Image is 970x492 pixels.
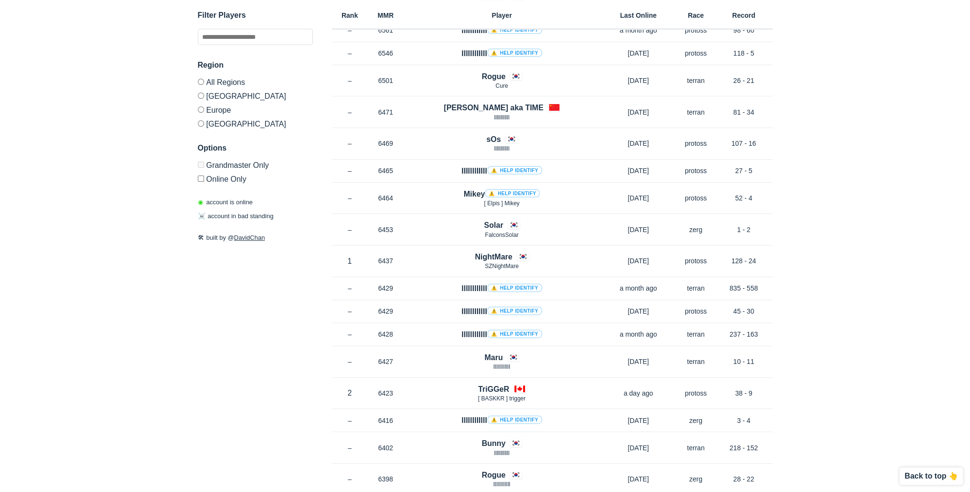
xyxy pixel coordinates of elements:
[600,139,677,148] p: [DATE]
[715,474,773,484] p: 28 - 22
[368,139,404,148] p: 6469
[198,199,203,206] span: ◉
[198,93,204,99] input: [GEOGRAPHIC_DATA]
[404,12,600,19] h6: Player
[332,329,368,339] p: –
[715,25,773,35] p: 98 - 60
[600,193,677,203] p: [DATE]
[600,357,677,366] p: [DATE]
[198,79,204,85] input: All Regions
[600,306,677,316] p: [DATE]
[368,256,404,266] p: 6437
[368,107,404,117] p: 6471
[198,79,313,89] label: All Regions
[198,162,204,168] input: Grandmaster Only
[495,82,508,89] span: Cure
[368,283,404,293] p: 6429
[715,166,773,176] p: 27 - 5
[485,263,519,269] span: SZNightMare
[715,283,773,293] p: 835 - 558
[368,76,404,85] p: 6501
[332,48,368,58] p: –
[487,306,542,315] a: ⚠️ Help identify
[677,166,715,176] p: protoss
[332,166,368,176] p: –
[600,416,677,425] p: [DATE]
[368,388,404,398] p: 6423
[600,388,677,398] p: a day ago
[332,139,368,148] p: –
[198,234,204,241] span: 🛠
[600,329,677,339] p: a month ago
[484,220,503,231] h4: Solar
[198,117,313,128] label: [GEOGRAPHIC_DATA]
[461,48,542,59] h4: llllllllllll
[487,25,542,34] a: ⚠️ Help identify
[715,357,773,366] p: 10 - 11
[677,76,715,85] p: terran
[332,12,368,19] h6: Rank
[677,139,715,148] p: protoss
[368,25,404,35] p: 6561
[368,416,404,425] p: 6416
[332,76,368,85] p: –
[677,443,715,453] p: terran
[332,306,368,316] p: –
[332,357,368,366] p: –
[487,166,542,175] a: ⚠️ Help identify
[715,443,773,453] p: 218 - 152
[368,443,404,453] p: 6402
[478,384,509,395] h4: TriGGeR
[368,166,404,176] p: 6465
[493,481,510,488] span: lIlIlIlIlIll
[677,357,715,366] p: terran
[444,102,543,113] h4: [PERSON_NAME] aka TIME
[715,329,773,339] p: 237 - 163
[368,306,404,316] p: 6429
[461,415,542,426] h4: llllllllllll
[677,474,715,484] p: zerg
[368,12,404,19] h6: MMR
[677,416,715,425] p: zerg
[234,234,265,241] a: DavidChan
[332,225,368,234] p: –
[677,107,715,117] p: terran
[677,306,715,316] p: protoss
[464,188,540,199] h4: Mikey
[198,106,204,113] input: Europe
[600,256,677,266] p: [DATE]
[478,395,525,402] span: [ BASKKR ] trigger
[198,59,313,71] h3: Region
[368,474,404,484] p: 6398
[715,256,773,266] p: 128 - 24
[600,12,677,19] h6: Last Online
[600,48,677,58] p: [DATE]
[198,103,313,117] label: Europe
[332,193,368,203] p: –
[332,25,368,35] p: –
[198,213,205,220] span: ☠️
[198,233,313,243] p: built by @
[198,142,313,154] h3: Options
[493,363,510,370] span: lIlIlIlIlllI
[482,438,506,449] h4: Bunny
[198,212,274,222] p: account in bad standing
[715,416,773,425] p: 3 - 4
[198,176,204,182] input: Online Only
[486,134,501,145] h4: sOs
[482,71,506,82] h4: Rogue
[600,283,677,293] p: a month ago
[368,357,404,366] p: 6427
[198,120,204,127] input: [GEOGRAPHIC_DATA]
[494,450,510,457] span: llllllllllll
[715,48,773,58] p: 118 - 5
[368,225,404,234] p: 6453
[198,10,313,21] h3: Filter Players
[677,329,715,339] p: terran
[677,12,715,19] h6: Race
[677,25,715,35] p: protoss
[494,145,510,152] span: llllllllllll
[475,251,512,262] h4: NightMare
[461,283,542,294] h4: llllllllllll
[600,225,677,234] p: [DATE]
